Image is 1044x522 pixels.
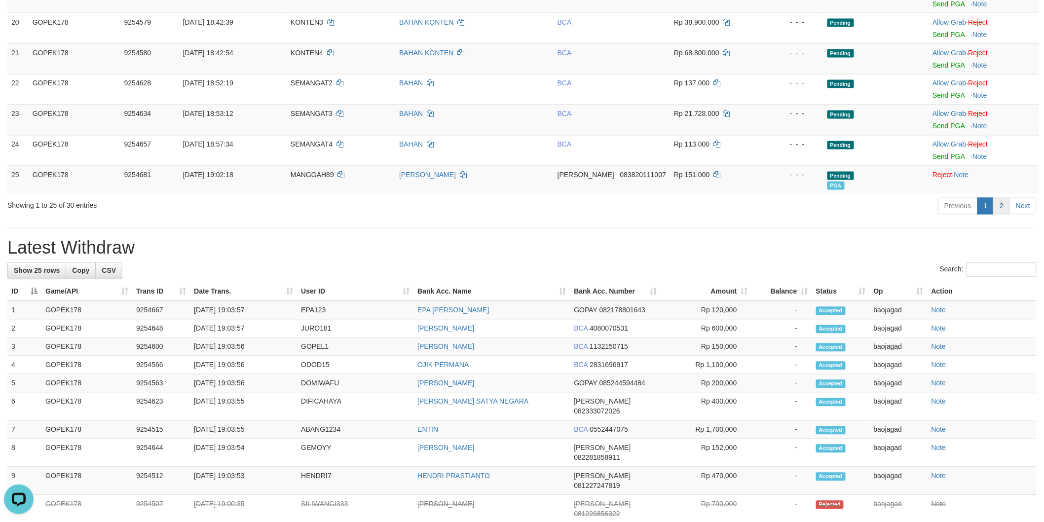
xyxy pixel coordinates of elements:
td: 24 [7,135,29,166]
td: 21 [7,43,29,74]
a: Note [932,398,946,406]
th: Bank Acc. Number: activate to sort column ascending [570,283,661,301]
span: Copy 081227247819 to clipboard [574,482,620,490]
td: 25 [7,166,29,194]
a: Copy [66,262,96,279]
td: baojagad [870,320,928,338]
span: SEMANGAT2 [291,79,333,87]
span: Accepted [816,445,846,453]
a: 1 [977,198,994,215]
a: Note [932,426,946,434]
span: BCA [558,49,571,57]
td: [DATE] 19:03:57 [190,320,297,338]
th: ID: activate to sort column descending [7,283,41,301]
td: baojagad [870,356,928,374]
td: GOPEK178 [29,166,120,194]
a: Note [932,325,946,333]
td: · [929,105,1039,135]
td: GOPEK178 [41,374,132,393]
span: Rp 137.000 [674,79,709,87]
td: Rp 152,000 [661,439,752,467]
span: Accepted [816,426,846,435]
a: BAHAN [399,110,423,118]
a: Reject [969,141,988,149]
td: baojagad [870,393,928,421]
span: KONTEN4 [291,49,323,57]
th: Op: activate to sort column ascending [870,283,928,301]
td: Rp 120,000 [661,301,752,320]
span: [PERSON_NAME] [574,398,631,406]
td: · [929,74,1039,105]
span: Marked by baojagad [827,182,845,190]
td: 9254512 [132,467,190,495]
td: GOPEK178 [41,301,132,320]
td: 9 [7,467,41,495]
div: - - - [766,17,819,27]
div: - - - [766,170,819,180]
td: GOPEK178 [41,320,132,338]
td: GOPEK178 [41,467,132,495]
td: Rp 600,000 [661,320,752,338]
a: Note [932,472,946,480]
td: JURO181 [297,320,413,338]
a: Allow Grab [932,110,966,118]
span: Pending [827,80,854,88]
button: Open LiveChat chat widget [4,4,34,34]
a: [PERSON_NAME] [417,444,474,452]
span: Copy 082178801643 to clipboard [599,306,645,314]
td: GOPEK178 [41,421,132,439]
td: 9254600 [132,338,190,356]
span: [PERSON_NAME] [574,500,631,508]
a: Reject [969,18,988,26]
input: Search: [967,262,1037,277]
span: CSV [102,267,116,275]
span: Copy 085244594484 to clipboard [599,379,645,387]
a: Next [1009,198,1037,215]
span: BCA [574,325,588,333]
td: 6 [7,393,41,421]
span: · [932,79,968,87]
td: - [752,439,812,467]
td: Rp 200,000 [661,374,752,393]
a: CSV [95,262,122,279]
h1: Latest Withdraw [7,238,1037,258]
span: SEMANGAT4 [291,141,333,149]
span: [PERSON_NAME] [574,444,631,452]
td: GOPEK178 [29,105,120,135]
a: Note [972,31,987,38]
a: Previous [938,198,977,215]
td: baojagad [870,374,928,393]
a: OJIK PERMANA [417,361,469,369]
td: 22 [7,74,29,105]
td: Rp 1,100,000 [661,356,752,374]
a: Show 25 rows [7,262,66,279]
span: BCA [574,361,588,369]
td: Rp 400,000 [661,393,752,421]
td: · [929,13,1039,43]
a: Note [932,500,946,508]
span: Accepted [816,473,846,481]
span: [DATE] 18:52:19 [183,79,233,87]
a: Note [972,153,987,161]
td: EPA123 [297,301,413,320]
span: SEMANGAT3 [291,110,333,118]
td: · [929,166,1039,194]
a: [PERSON_NAME] [417,325,474,333]
td: 9254563 [132,374,190,393]
a: Allow Grab [932,18,966,26]
td: - [752,421,812,439]
span: · [932,49,968,57]
a: Allow Grab [932,49,966,57]
td: GOPEK178 [41,338,132,356]
span: [DATE] 18:42:54 [183,49,233,57]
span: Rp 68.800.000 [674,49,719,57]
span: 9254634 [124,110,151,118]
td: 9254667 [132,301,190,320]
td: · [929,43,1039,74]
span: Copy 082333072026 to clipboard [574,408,620,415]
span: Pending [827,49,854,58]
span: Accepted [816,380,846,388]
td: GOPEK178 [29,135,120,166]
a: [PERSON_NAME] SATYA NEGARA [417,398,528,406]
span: Copy [72,267,89,275]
